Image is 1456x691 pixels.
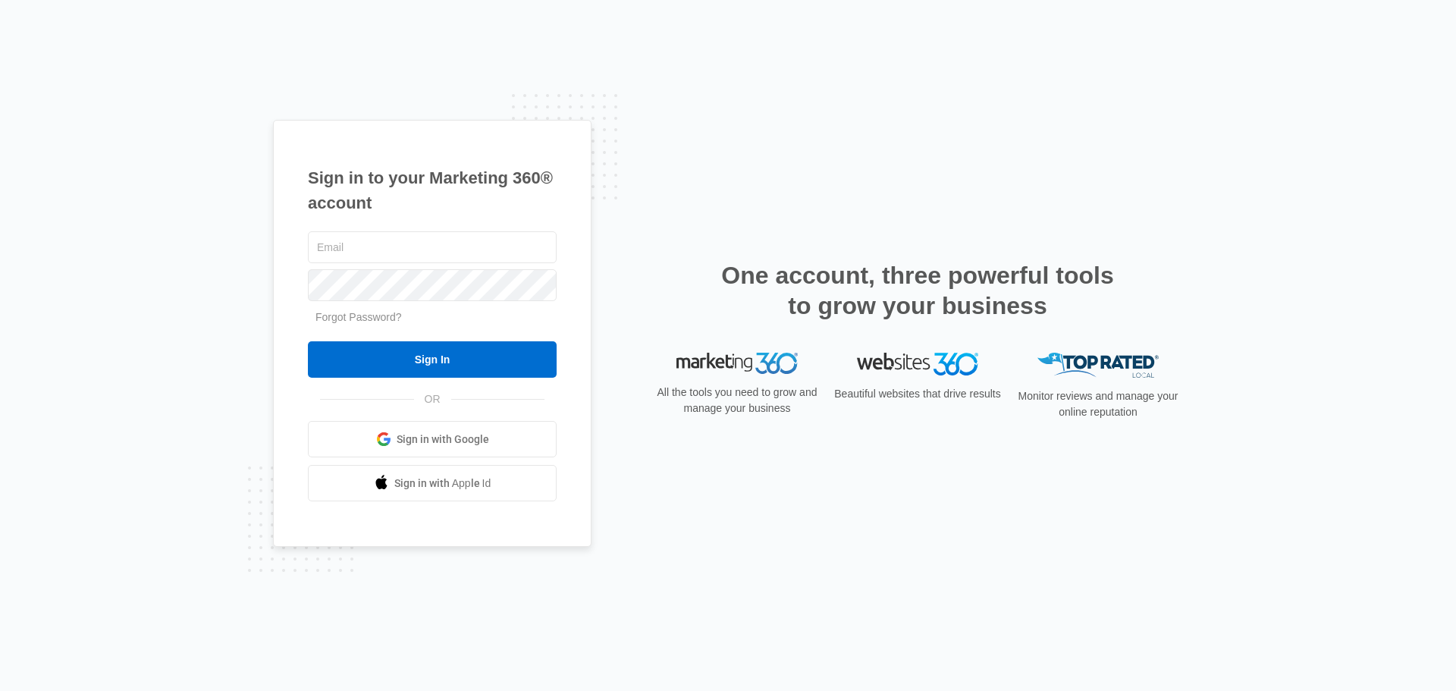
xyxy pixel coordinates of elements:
[857,353,978,375] img: Websites 360
[308,341,557,378] input: Sign In
[394,476,491,492] span: Sign in with Apple Id
[308,421,557,457] a: Sign in with Google
[652,385,822,416] p: All the tools you need to grow and manage your business
[1037,353,1159,378] img: Top Rated Local
[414,391,451,407] span: OR
[315,311,402,323] a: Forgot Password?
[308,465,557,501] a: Sign in with Apple Id
[308,165,557,215] h1: Sign in to your Marketing 360® account
[717,260,1119,321] h2: One account, three powerful tools to grow your business
[676,353,798,374] img: Marketing 360
[308,231,557,263] input: Email
[1013,388,1183,420] p: Monitor reviews and manage your online reputation
[833,386,1003,402] p: Beautiful websites that drive results
[397,432,489,448] span: Sign in with Google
